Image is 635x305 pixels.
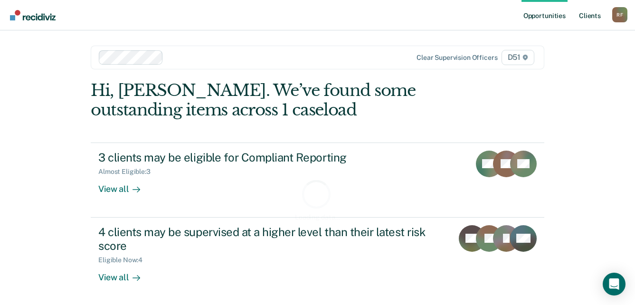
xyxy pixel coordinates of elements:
button: Profile dropdown button [612,7,627,22]
a: 3 clients may be eligible for Compliant ReportingAlmost Eligible:3View all [91,143,544,218]
div: View all [98,264,152,283]
div: Almost Eligible : 3 [98,168,158,176]
div: Eligible Now : 4 [98,256,150,264]
div: R F [612,7,627,22]
div: 4 clients may be supervised at a higher level than their latest risk score [98,225,432,253]
div: Open Intercom Messenger [603,273,626,295]
img: Recidiviz [10,10,56,20]
span: D51 [502,50,534,65]
div: Hi, [PERSON_NAME]. We’ve found some outstanding items across 1 caseload [91,81,454,120]
div: View all [98,176,152,194]
div: Clear supervision officers [417,54,497,62]
div: 3 clients may be eligible for Compliant Reporting [98,151,432,164]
